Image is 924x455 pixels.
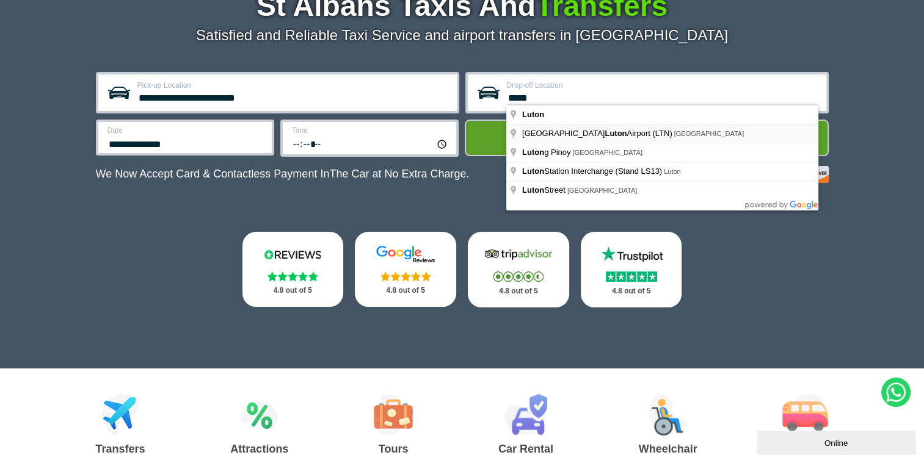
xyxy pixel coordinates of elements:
[757,428,918,455] iframe: chat widget
[256,283,330,298] p: 4.8 out of 5
[368,283,443,298] p: 4.8 out of 5
[374,394,413,435] img: Tours
[242,232,344,307] a: Reviews.io Stars 4.8 out of 5
[522,185,544,195] span: Luton
[137,82,449,89] label: Pick-up Location
[256,245,329,263] img: Reviews.io
[96,443,145,454] h3: Transfers
[374,443,413,454] h3: Tours
[522,129,674,138] span: [GEOGRAPHIC_DATA] Airport (LTN)
[567,187,638,194] span: [GEOGRAPHIC_DATA]
[522,185,567,195] span: Street
[102,394,139,435] img: Airport Transfers
[267,271,318,281] img: Stars
[605,129,627,138] span: Luton
[468,232,569,307] a: Tripadvisor Stars 4.8 out of 5
[504,394,547,435] img: Car Rental
[522,148,572,157] span: g Pinoy
[639,443,697,454] h3: Wheelchair
[292,127,449,134] label: Time
[96,168,470,181] p: We Now Accept Card & Contactless Payment In
[606,271,657,282] img: Stars
[481,284,556,299] p: 4.8 out of 5
[96,27,829,44] p: Satisfied and Reliable Taxi Service and airport transfers in [GEOGRAPHIC_DATA]
[522,148,544,157] span: Luton
[482,245,555,263] img: Tripadvisor
[782,394,828,435] img: Minibus
[107,127,264,134] label: Date
[674,130,744,137] span: [GEOGRAPHIC_DATA]
[369,245,442,263] img: Google
[522,167,544,176] span: Luton
[594,284,669,299] p: 4.8 out of 5
[664,168,681,175] span: Luton
[507,82,819,89] label: Drop-off Location
[465,120,829,156] button: Get Quote
[581,232,682,307] a: Trustpilot Stars 4.8 out of 5
[649,394,688,435] img: Wheelchair
[498,443,553,454] h3: Car Rental
[572,149,642,156] span: [GEOGRAPHIC_DATA]
[493,271,544,282] img: Stars
[595,245,668,263] img: Trustpilot
[380,271,431,281] img: Stars
[522,167,664,176] span: Station Interchange (Stand LS13)
[230,443,288,454] h3: Attractions
[241,394,278,435] img: Attractions
[329,168,469,180] span: The Car at No Extra Charge.
[522,110,544,119] span: Luton
[355,232,456,307] a: Google Stars 4.8 out of 5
